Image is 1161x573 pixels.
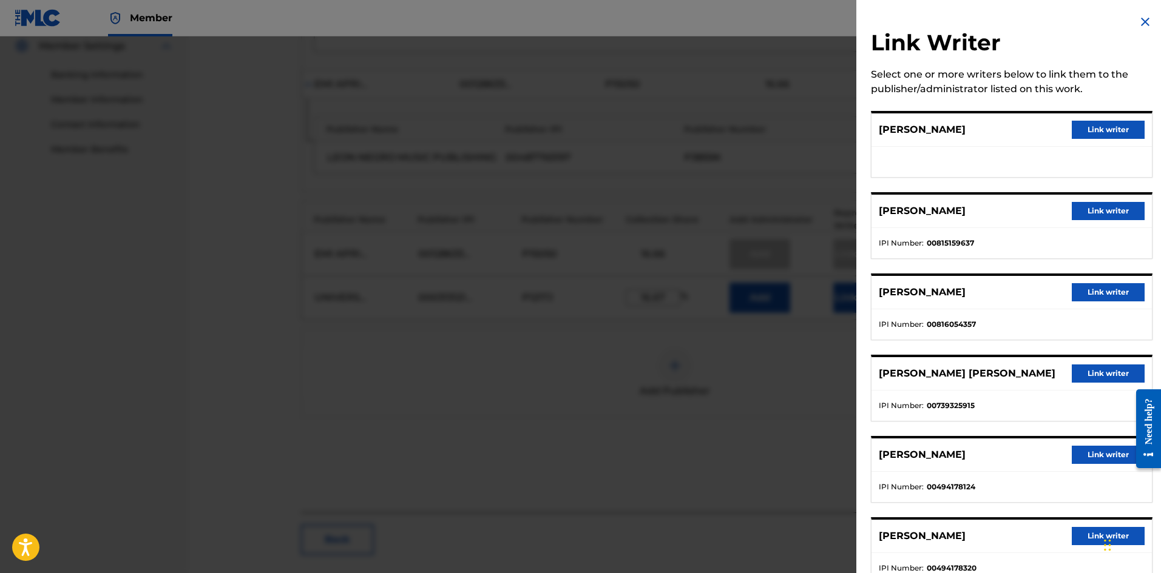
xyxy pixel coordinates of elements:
span: IPI Number : [879,481,924,492]
p: [PERSON_NAME] [879,204,966,218]
button: Link writer [1072,283,1145,301]
button: Link writer [1072,527,1145,545]
div: Select one or more writers below to link them to the publisher/administrator listed on this work. [871,67,1153,96]
span: IPI Number : [879,400,924,411]
button: Link writer [1072,446,1145,464]
div: Drag [1104,527,1111,563]
span: IPI Number : [879,319,924,330]
strong: 00816054357 [927,319,976,330]
iframe: Chat Widget [1100,515,1161,573]
button: Link writer [1072,202,1145,220]
strong: 00739325915 [927,400,975,411]
img: MLC Logo [15,9,61,27]
button: Link writer [1072,121,1145,139]
p: [PERSON_NAME] [879,122,966,137]
strong: 00815159637 [927,238,974,249]
h2: Link Writer [871,29,1153,60]
p: [PERSON_NAME] [879,529,966,543]
img: Top Rightsholder [108,11,123,25]
button: Link writer [1072,364,1145,383]
p: [PERSON_NAME] [PERSON_NAME] [879,366,1055,381]
span: Member [130,11,172,25]
span: IPI Number : [879,238,924,249]
p: [PERSON_NAME] [879,447,966,462]
strong: 00494178124 [927,481,975,492]
p: [PERSON_NAME] [879,285,966,300]
iframe: Resource Center [1127,380,1161,478]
